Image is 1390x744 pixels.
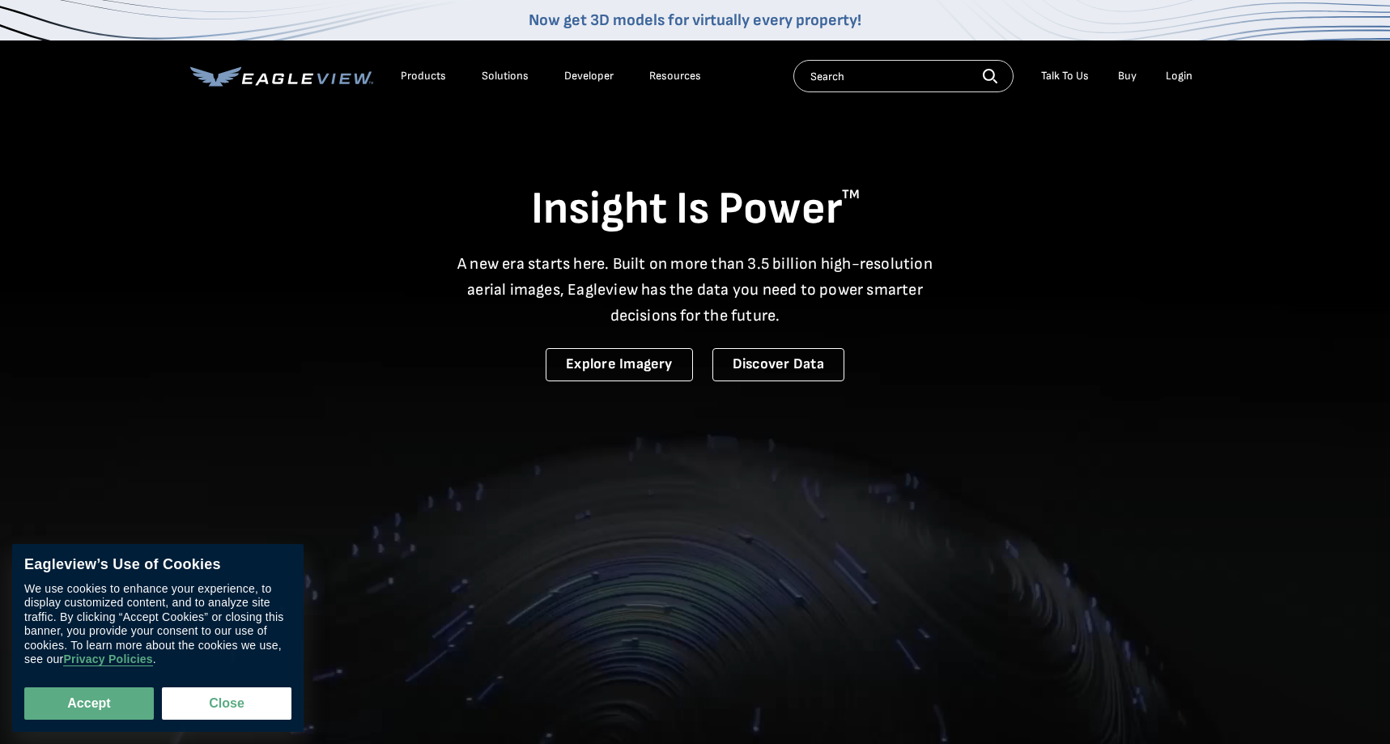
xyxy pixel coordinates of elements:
[401,69,446,83] div: Products
[1118,69,1137,83] a: Buy
[1166,69,1192,83] div: Login
[162,687,291,720] button: Close
[24,556,291,574] div: Eagleview’s Use of Cookies
[712,348,844,381] a: Discover Data
[190,181,1201,238] h1: Insight Is Power
[546,348,693,381] a: Explore Imagery
[529,11,861,30] a: Now get 3D models for virtually every property!
[564,69,614,83] a: Developer
[1041,69,1089,83] div: Talk To Us
[649,69,701,83] div: Resources
[63,653,152,667] a: Privacy Policies
[482,69,529,83] div: Solutions
[448,251,943,329] p: A new era starts here. Built on more than 3.5 billion high-resolution aerial images, Eagleview ha...
[842,187,860,202] sup: TM
[24,582,291,667] div: We use cookies to enhance your experience, to display customized content, and to analyze site tra...
[24,687,154,720] button: Accept
[793,60,1014,92] input: Search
